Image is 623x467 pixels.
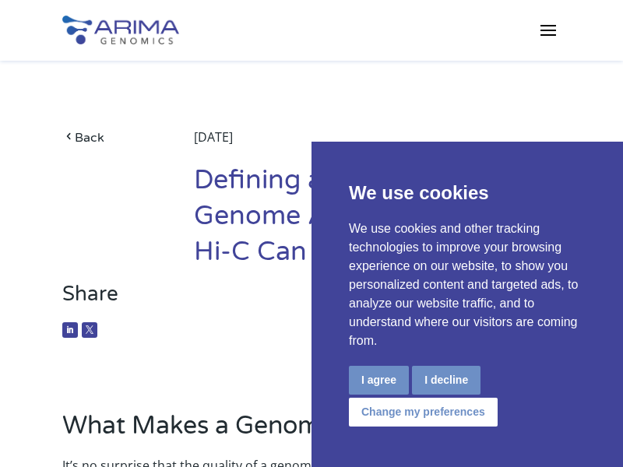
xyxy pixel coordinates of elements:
a: Back [62,127,167,148]
p: We use cookies and other tracking technologies to improve your browsing experience on our website... [349,219,586,350]
button: Change my preferences [349,398,498,427]
p: We use cookies [349,179,586,207]
div: [DATE] [194,127,561,163]
button: I agree [349,366,409,395]
button: I decline [412,366,480,395]
h3: Share [62,282,561,318]
h2: What Makes a Genome High Quality? [62,409,561,455]
h1: Defining a High-Quality Genome Assembly and How Hi-C Can Get You There [194,163,561,282]
img: Arima-Genomics-logo [62,16,179,44]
